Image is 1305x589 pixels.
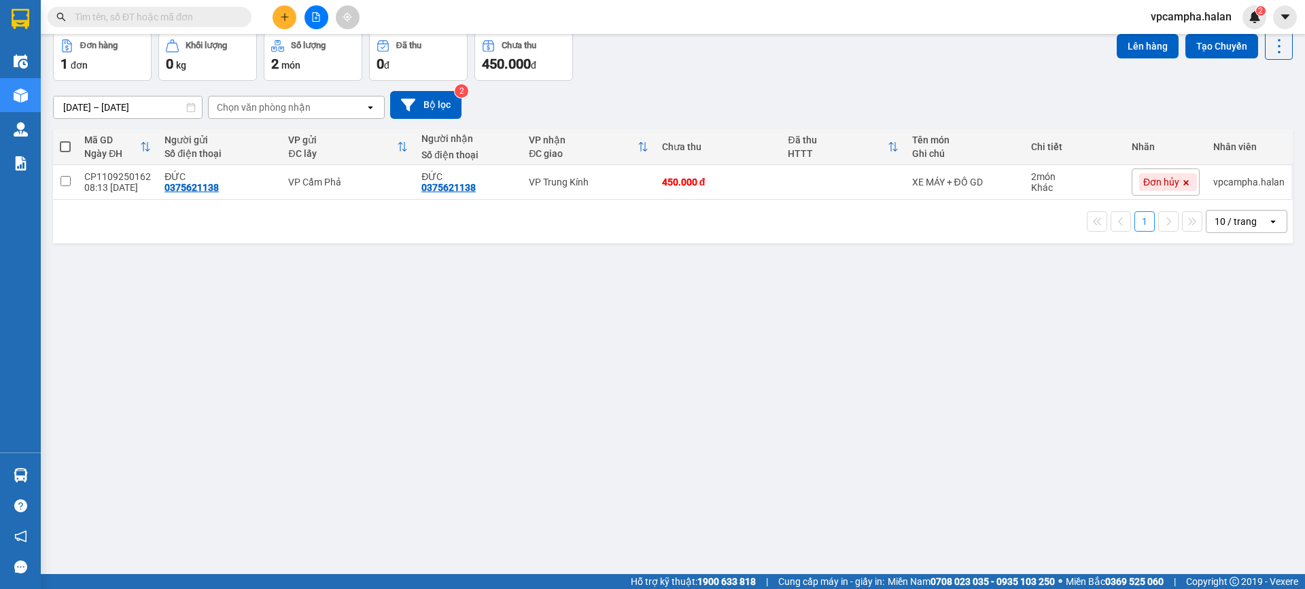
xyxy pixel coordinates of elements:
span: 2 [271,56,279,72]
th: Toggle SortBy [522,129,655,165]
button: Đã thu0đ [369,32,468,81]
strong: 0708 023 035 - 0935 103 250 [930,576,1055,587]
div: 450.000 đ [662,177,775,188]
input: Tìm tên, số ĐT hoặc mã đơn [75,10,235,24]
div: Khác [1031,182,1118,193]
button: caret-down [1273,5,1297,29]
span: plus [280,12,290,22]
span: đ [531,60,536,71]
button: Đơn hàng1đơn [53,32,152,81]
span: notification [14,530,27,543]
button: Bộ lọc [390,91,462,119]
span: Đơn hủy [1143,176,1179,188]
img: warehouse-icon [14,88,28,103]
div: Số điện thoại [164,148,275,159]
span: 2 [1258,6,1263,16]
div: vpcampha.halan [1213,177,1285,188]
span: 0 [166,56,173,72]
span: 450.000 [482,56,531,72]
span: đơn [71,60,88,71]
div: ĐỨC [421,171,515,182]
button: Lên hàng [1117,34,1179,58]
button: Chưa thu450.000đ [474,32,573,81]
svg: open [1268,216,1278,227]
div: XE MÁY + ĐỒ GD [912,177,1017,188]
span: vpcampha.halan [1140,8,1242,25]
div: ĐỨC [164,171,275,182]
div: Đã thu [396,41,421,50]
span: caret-down [1279,11,1291,23]
button: Khối lượng0kg [158,32,257,81]
div: 2 món [1031,171,1118,182]
span: search [56,12,66,22]
span: question-circle [14,499,27,512]
div: Số lượng [291,41,326,50]
svg: open [365,102,376,113]
span: message [14,560,27,573]
div: Nhãn [1132,141,1200,152]
sup: 2 [455,84,468,98]
div: Ngày ĐH [84,148,140,159]
div: 10 / trang [1215,215,1257,228]
div: Người nhận [421,133,515,144]
div: 08:13 [DATE] [84,182,151,193]
div: Ghi chú [912,148,1017,159]
button: Tạo Chuyến [1185,34,1258,58]
button: file-add [304,5,328,29]
div: Người gửi [164,135,275,145]
span: Hỗ trợ kỹ thuật: [631,574,756,589]
span: Miền Bắc [1066,574,1164,589]
th: Toggle SortBy [281,129,415,165]
img: logo-vxr [12,9,29,29]
span: copyright [1230,577,1239,586]
div: Chưa thu [502,41,536,50]
th: Toggle SortBy [77,129,158,165]
div: Đơn hàng [80,41,118,50]
div: 0375621138 [421,182,476,193]
img: solution-icon [14,156,28,171]
span: file-add [311,12,321,22]
sup: 2 [1256,6,1266,16]
span: ⚪️ [1058,579,1062,584]
span: đ [384,60,389,71]
span: | [1174,574,1176,589]
span: 1 [60,56,68,72]
input: Select a date range. [54,96,202,118]
div: VP Trung Kính [529,177,648,188]
div: VP nhận [529,135,638,145]
div: Số điện thoại [421,149,515,160]
div: HTTT [788,148,887,159]
div: Đã thu [788,135,887,145]
div: Nhân viên [1213,141,1285,152]
div: 0375621138 [164,182,219,193]
button: plus [273,5,296,29]
img: warehouse-icon [14,122,28,137]
div: Chưa thu [662,141,775,152]
div: Khối lượng [186,41,227,50]
span: kg [176,60,186,71]
span: Cung cấp máy in - giấy in: [778,574,884,589]
span: Miền Nam [888,574,1055,589]
button: 1 [1134,211,1155,232]
strong: 0369 525 060 [1105,576,1164,587]
span: | [766,574,768,589]
div: VP gửi [288,135,397,145]
img: icon-new-feature [1249,11,1261,23]
span: món [281,60,300,71]
div: VP Cẩm Phả [288,177,408,188]
img: warehouse-icon [14,468,28,482]
button: aim [336,5,360,29]
div: Tên món [912,135,1017,145]
th: Toggle SortBy [781,129,905,165]
button: Số lượng2món [264,32,362,81]
img: warehouse-icon [14,54,28,69]
div: ĐC giao [529,148,638,159]
span: 0 [377,56,384,72]
div: Mã GD [84,135,140,145]
strong: 1900 633 818 [697,576,756,587]
div: Chọn văn phòng nhận [217,101,311,114]
div: Chi tiết [1031,141,1118,152]
span: aim [343,12,352,22]
div: ĐC lấy [288,148,397,159]
div: CP1109250162 [84,171,151,182]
